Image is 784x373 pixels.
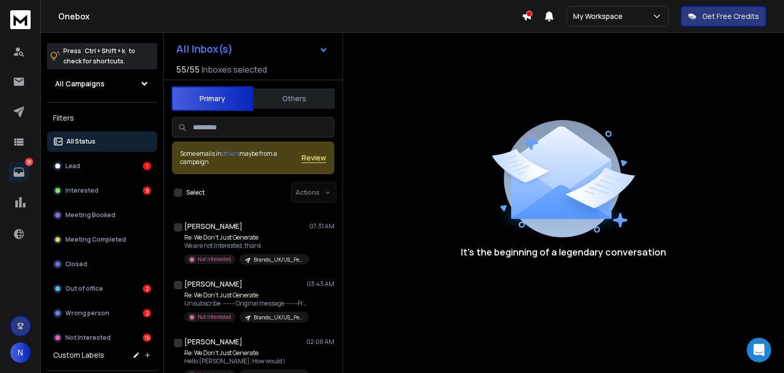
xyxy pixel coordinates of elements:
p: 02:06 AM [306,338,334,346]
h1: All Inbox(s) [176,44,233,54]
p: All Status [66,137,95,146]
p: Not Interested [198,313,231,321]
button: Lead1 [47,156,157,176]
button: N [10,342,31,363]
button: All Status [47,131,157,152]
h1: Onebox [58,10,522,22]
p: Re: We Don’t Just Generate [184,291,307,299]
h1: [PERSON_NAME] [184,221,242,231]
div: Open Intercom Messenger [747,338,771,362]
button: All Inbox(s) [168,39,336,59]
button: Out of office2 [47,278,157,299]
div: 16 [143,334,151,342]
p: My Workspace [573,11,627,21]
button: Primary [171,86,253,111]
p: We are not interested, thank [184,242,307,250]
h3: Inboxes selected [202,63,267,76]
p: Wrong person [65,309,109,317]
h3: Filters [47,111,157,125]
div: 2 [143,285,151,293]
button: Review [302,153,326,163]
p: 30 [25,158,33,166]
p: Not Interested [198,255,231,263]
button: Closed [47,254,157,274]
button: Get Free Credits [681,6,766,27]
p: Hello [PERSON_NAME], How would I [184,357,307,365]
span: others [222,149,239,158]
p: 03:43 AM [307,280,334,288]
h3: Custom Labels [53,350,104,360]
p: Meeting Booked [65,211,115,219]
h1: [PERSON_NAME] [184,337,242,347]
div: Some emails in maybe from a campaign [180,150,302,166]
p: Lead [65,162,80,170]
a: 30 [9,162,29,182]
p: Out of office [65,285,103,293]
img: logo [10,10,31,29]
button: Interested9 [47,180,157,201]
p: Closed [65,260,87,268]
div: 2 [143,309,151,317]
p: Unsubscribe -------- Original message --------From: [184,299,307,308]
h1: [PERSON_NAME] [184,279,242,289]
button: Meeting Booked [47,205,157,225]
h1: All Campaigns [55,79,105,89]
div: 1 [143,162,151,170]
button: Meeting Completed [47,229,157,250]
button: Not Interested16 [47,328,157,348]
span: Ctrl + Shift + k [83,45,127,57]
label: Select [186,189,205,197]
p: Get Free Credits [702,11,759,21]
div: 9 [143,186,151,195]
p: It’s the beginning of a legendary conversation [461,245,666,259]
p: Press to check for shortcuts. [63,46,135,66]
span: 55 / 55 [176,63,200,76]
p: Meeting Completed [65,236,126,244]
button: All Campaigns [47,74,157,94]
p: Brands_UK/US_Performance-marketing [254,314,303,321]
p: Re: We Don’t Just Generate [184,349,307,357]
p: Brands_UK/US_Performance-marketing [254,256,303,264]
button: Others [253,87,335,110]
p: Interested [65,186,99,195]
p: Not Interested [65,334,111,342]
button: Wrong person2 [47,303,157,323]
p: 07:31 AM [309,222,334,230]
p: Re: We Don’t Just Generate [184,234,307,242]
